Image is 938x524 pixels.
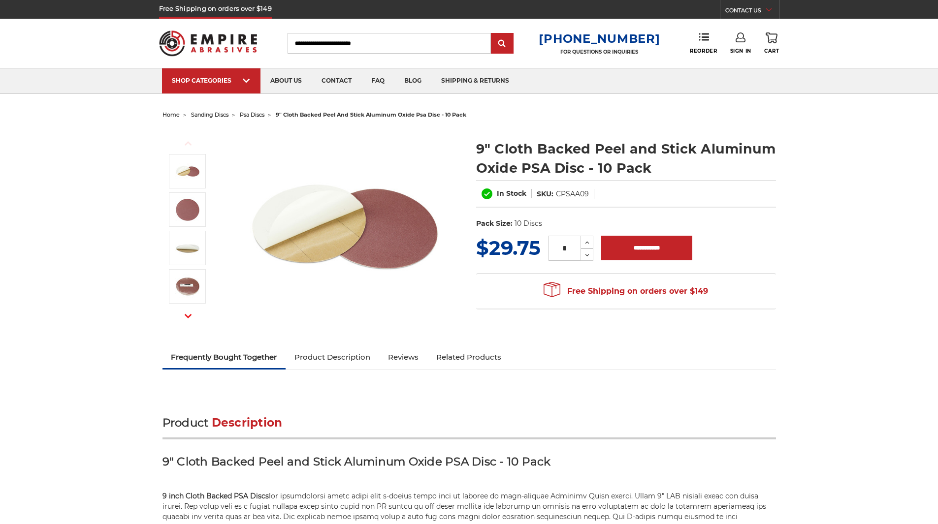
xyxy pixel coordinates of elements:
a: contact [312,68,361,93]
span: Free Shipping on orders over $149 [544,281,708,301]
img: 9 inch Aluminum Oxide PSA Sanding Disc with Cloth Backing [247,129,444,326]
button: Previous [176,133,200,154]
button: Next [176,306,200,327]
img: sticky backed sanding disc [175,236,200,260]
a: blog [394,68,431,93]
img: clothed backed AOX PSA - 10 Pack [175,274,200,299]
dd: 10 Discs [515,218,542,229]
dt: Pack Size: [476,218,513,229]
a: psa discs [240,111,264,118]
a: CONTACT US [725,5,779,19]
span: $29.75 [476,236,541,260]
h1: 9" Cloth Backed Peel and Stick Aluminum Oxide PSA Disc - 10 Pack [476,139,776,178]
a: Related Products [427,346,510,368]
div: SHOP CATEGORIES [172,77,251,84]
span: Sign In [730,48,751,54]
dd: CPSAA09 [556,189,589,199]
img: 9 inch Aluminum Oxide PSA Sanding Disc with Cloth Backing [175,159,200,184]
a: Reviews [379,346,427,368]
a: home [162,111,180,118]
a: faq [361,68,394,93]
a: shipping & returns [431,68,519,93]
strong: 9 inch Cloth Backed PSA Discs [162,492,269,500]
span: Cart [764,48,779,54]
input: Submit [492,34,512,54]
a: Product Description [286,346,379,368]
a: Reorder [690,32,717,54]
img: peel and stick psa aluminum oxide disc [175,197,200,222]
p: FOR QUESTIONS OR INQUIRIES [539,49,660,55]
a: about us [260,68,312,93]
a: [PHONE_NUMBER] [539,31,660,46]
a: sanding discs [191,111,228,118]
span: 9" cloth backed peel and stick aluminum oxide psa disc - 10 pack [276,111,466,118]
span: In Stock [497,189,526,198]
a: Frequently Bought Together [162,346,286,368]
a: Cart [764,32,779,54]
dt: SKU: [537,189,553,199]
img: Empire Abrasives [159,24,258,62]
span: Reorder [690,48,717,54]
span: Product [162,416,209,430]
span: Description [212,416,283,430]
strong: 9" Cloth Backed Peel and Stick Aluminum Oxide PSA Disc - 10 Pack [162,455,551,468]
